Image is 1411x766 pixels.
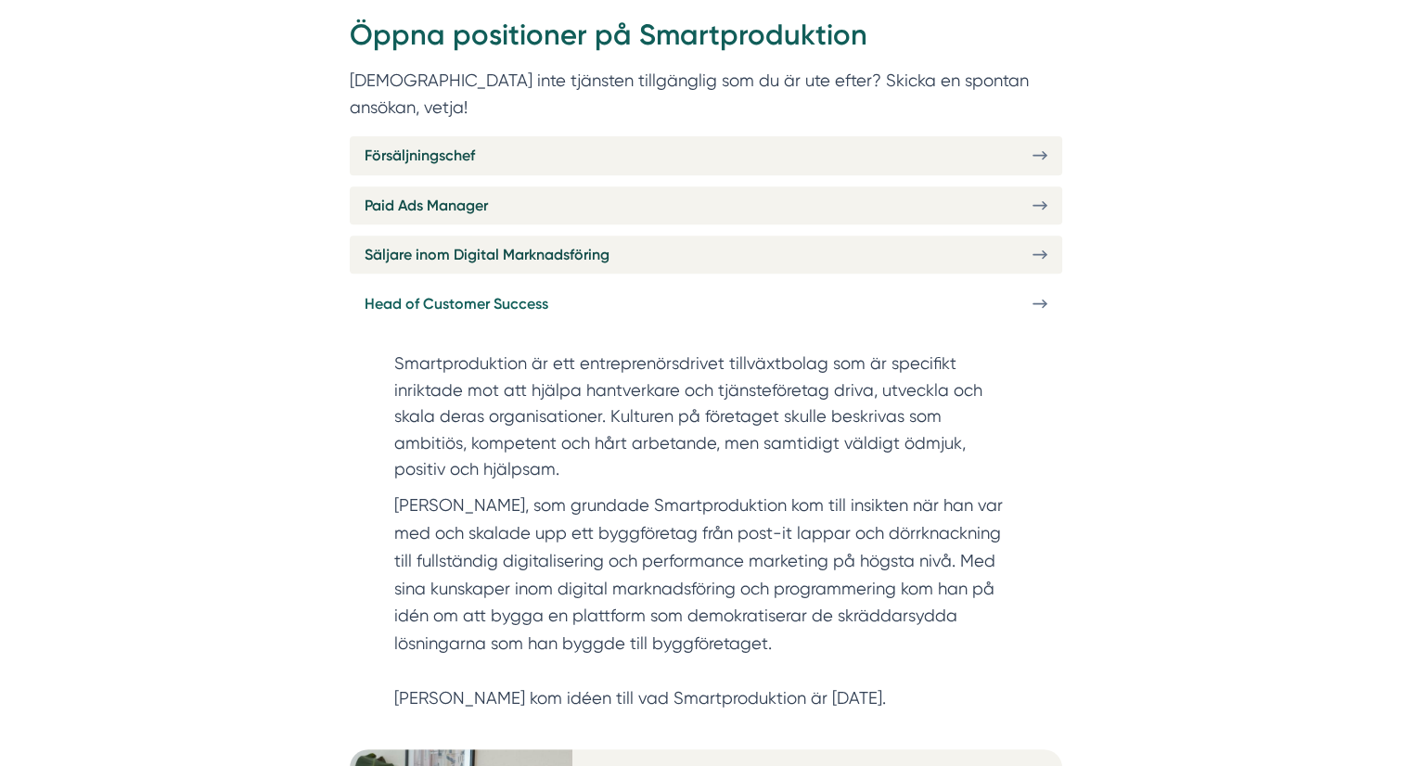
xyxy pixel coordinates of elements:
[350,136,1062,174] a: Försäljningschef
[365,194,488,217] span: Paid Ads Manager
[394,492,1018,712] p: [PERSON_NAME], som grundade Smartproduktion kom till insikten när han var med och skalade upp ett...
[350,186,1062,224] a: Paid Ads Manager
[365,144,475,167] span: Försäljningschef
[350,236,1062,274] a: Säljare inom Digital Marknadsföring
[350,285,1062,323] a: Head of Customer Success
[365,292,548,315] span: Head of Customer Success
[350,67,1062,121] p: [DEMOGRAPHIC_DATA] inte tjänsten tillgänglig som du är ute efter? Skicka en spontan ansökan, vetja!
[350,15,1062,67] h2: Öppna positioner på Smartproduktion
[365,243,609,266] span: Säljare inom Digital Marknadsföring
[394,351,1018,492] section: Smartproduktion är ett entreprenörsdrivet tillväxtbolag som är specifikt inriktade mot att hjälpa...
